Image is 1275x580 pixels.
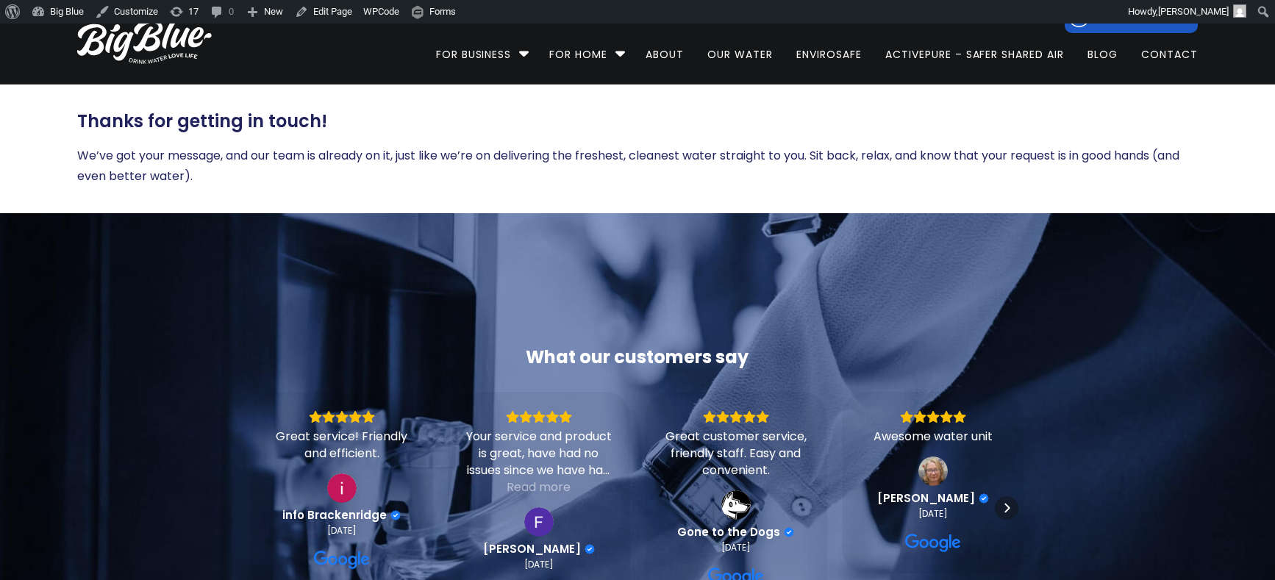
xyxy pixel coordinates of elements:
div: Great customer service, friendly staff. Easy and convenient. [663,428,809,479]
a: View on Google [524,507,554,537]
div: Next [995,496,1018,520]
span: [PERSON_NAME] [483,543,581,556]
h3: Thanks for getting in touch! [77,111,1198,132]
span: info Brackenridge [282,509,387,522]
img: Vanessa [918,457,948,486]
div: Rating: 5.0 out of 5 [663,410,809,423]
a: Review by Faye Berry [483,543,595,556]
div: Read more [507,479,571,495]
a: View on Google [314,548,370,572]
div: Previous [257,496,280,520]
img: info Brackenridge [327,473,357,503]
div: Rating: 5.0 out of 5 [269,410,415,423]
div: Verified Customer [585,544,595,554]
a: View on Google [905,531,961,555]
div: Great service! Friendly and efficient. [269,428,415,462]
div: Awesome water unit [860,428,1006,445]
div: Verified Customer [390,510,401,520]
div: [DATE] [524,559,554,570]
a: Review by info Brackenridge [282,509,401,522]
div: [DATE] [327,525,357,537]
img: Gone to the Dogs [721,490,751,520]
a: Review by Vanessa [877,492,989,505]
div: Rating: 5.0 out of 5 [860,410,1006,423]
div: Rating: 5.0 out of 5 [466,410,612,423]
a: Review by Gone to the Dogs [677,526,794,539]
img: logo [77,20,212,64]
span: [PERSON_NAME] [877,492,975,505]
a: View on Google [721,490,751,520]
div: Verified Customer [979,493,989,504]
div: Your service and product is great, have had no issues since we have had your water cooler. [466,428,612,479]
span: [PERSON_NAME] [1158,6,1229,17]
a: View on Google [918,457,948,486]
span: Gone to the Dogs [677,526,780,539]
div: What our customers say [251,346,1024,369]
div: Verified Customer [784,527,794,537]
p: We’ve got your message, and our team is already on it, just like we’re on delivering the freshest... [77,146,1198,187]
img: Faye Berry [524,507,554,537]
div: [DATE] [918,508,948,520]
a: View on Google [327,473,357,503]
div: [DATE] [721,542,751,554]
